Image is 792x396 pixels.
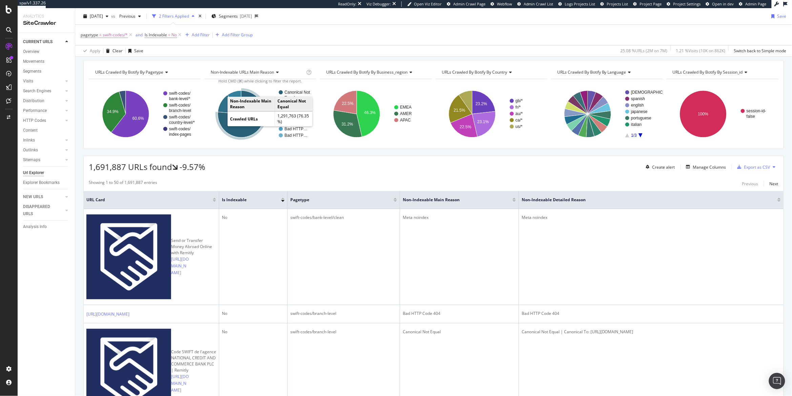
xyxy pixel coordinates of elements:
[171,30,177,40] span: No
[168,32,170,38] span: =
[403,329,516,335] div: Canonical Not Equal
[556,67,657,78] h4: URLs Crawled By Botify By language
[290,214,397,221] div: swift-codes/bank-level/clean
[325,67,426,78] h4: URLs Crawled By Botify By business_region
[285,133,308,138] text: Bad HTTP…
[81,45,100,56] button: Apply
[23,223,47,230] div: Analysis Info
[407,1,442,7] a: Open Viz Editor
[551,84,663,144] svg: A chart.
[213,31,253,39] button: Add Filter Group
[517,1,554,7] a: Admin Crawl List
[522,214,781,221] div: Meta noindex
[23,78,63,85] a: Visits
[169,120,195,125] text: country-level/*
[671,67,772,78] h4: URLs Crawled By Botify By session_id
[192,32,210,38] div: Add Filter
[169,103,191,108] text: swift-codes/
[435,84,547,144] div: A chart.
[403,310,516,317] div: Bad HTTP Code 404
[631,116,651,120] text: portuguese
[477,119,489,124] text: 23.1%
[735,162,770,172] button: Export as CSV
[631,96,645,101] text: spanish
[23,223,70,230] a: Analysis Info
[219,78,302,83] span: Hold CMD (⌘) while clicking to filter the report.
[134,48,143,54] div: Save
[643,162,675,172] button: Create alert
[240,13,252,19] div: [DATE]
[640,1,662,6] span: Project Page
[209,11,255,22] button: Segments[DATE]
[23,88,63,95] a: Search Engines
[23,179,60,186] div: Explorer Bookmarks
[400,118,411,122] text: APAC
[23,19,69,27] div: SiteCrawler
[23,169,44,176] div: Url Explorer
[734,48,787,54] div: Switch back to Simple mode
[23,48,39,55] div: Overview
[222,310,285,317] div: No
[731,45,787,56] button: Switch back to Simple mode
[169,91,191,96] text: swift-codes/
[171,238,216,256] div: Send or Transfer Money Abroad Online with Remitly
[169,108,191,113] text: branch-level
[601,1,628,7] a: Projects List
[742,180,758,188] button: Previous
[23,68,41,75] div: Segments
[522,310,781,317] div: Bad HTTP Code 404
[652,164,675,170] div: Create alert
[23,203,57,218] div: DISAPPEARED URLS
[631,109,648,114] text: japanese
[204,84,316,144] svg: A chart.
[90,48,100,54] div: Apply
[342,101,354,106] text: 22.5%
[23,203,63,218] a: DISAPPEARED URLS
[23,58,70,65] a: Movements
[23,107,47,114] div: Performance
[666,84,778,144] svg: A chart.
[23,147,38,154] div: Outlinks
[171,373,189,394] a: [URL][DOMAIN_NAME]
[222,32,253,38] div: Add Filter Group
[769,373,785,389] div: Open Intercom Messenger
[676,48,726,54] div: 1.21 % Visits ( 10K on 862K )
[777,13,787,19] div: Save
[693,164,726,170] div: Manage Columns
[23,88,51,95] div: Search Engines
[23,156,63,164] a: Sitemaps
[290,329,397,335] div: swift-codes/branch-level
[23,137,35,144] div: Inlinks
[183,31,210,39] button: Add Filter
[367,1,391,7] div: Viz Debugger:
[23,97,63,105] a: Distribution
[631,122,642,127] text: italian
[103,30,128,40] span: swift-codes/*
[89,180,157,188] div: Showing 1 to 50 of 1,691,887 entries
[107,109,119,114] text: 34.9%
[698,112,709,116] text: 100%
[95,69,163,75] span: URLs Crawled By Botify By pagetype
[522,329,781,335] div: Canonical Not Equal | Canonical To: [URL][DOMAIN_NAME]
[476,101,487,106] text: 23.2%
[222,197,271,203] span: Is Indexable
[99,32,102,38] span: =
[275,112,312,126] td: 1,291,763 (76.35 %)
[159,13,189,19] div: 2 Filters Applied
[285,90,310,95] text: Canonical Not
[400,105,412,110] text: EMEA
[23,38,63,45] a: CURRENT URLS
[326,69,408,75] span: URLs Crawled By Botify By business_region
[460,125,471,129] text: 22.5%
[769,11,787,22] button: Save
[403,214,516,221] div: Meta noindex
[746,1,767,6] span: Admin Page
[171,256,189,276] a: [URL][DOMAIN_NAME]
[744,164,770,170] div: Export as CSV
[145,32,167,38] span: Is Indexable
[673,1,701,6] span: Project Settings
[180,161,205,173] div: -9.57%
[23,14,69,19] div: Analytics
[169,115,191,119] text: swift-codes/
